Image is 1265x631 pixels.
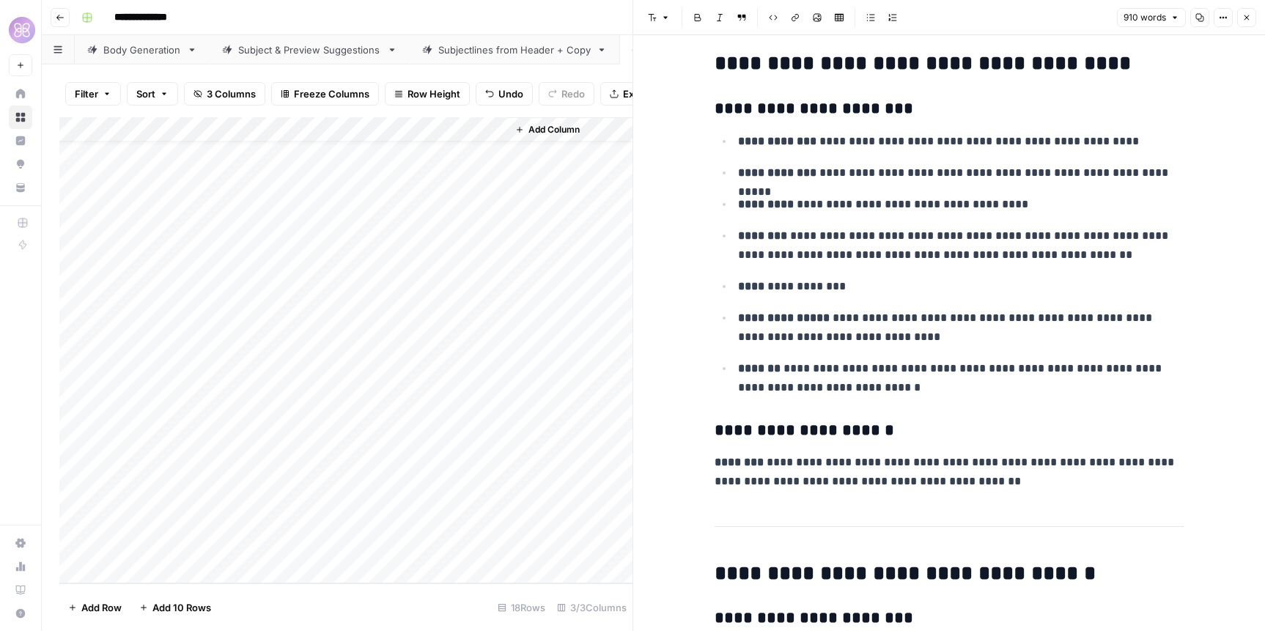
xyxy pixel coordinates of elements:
span: Sort [136,86,155,101]
a: Settings [9,531,32,555]
span: Undo [498,86,523,101]
button: Add Column [509,120,586,139]
button: Filter [65,82,121,106]
a: Learning Hub [9,578,32,602]
button: 3 Columns [184,82,265,106]
button: Freeze Columns [271,82,379,106]
span: Filter [75,86,98,101]
span: Add Column [528,123,580,136]
a: Suggestion from Instruction [619,35,805,64]
a: Opportunities [9,152,32,176]
button: Add Row [59,596,130,619]
span: Row Height [407,86,460,101]
button: Undo [476,82,533,106]
span: Add 10 Rows [152,600,211,615]
div: 18 Rows [492,596,551,619]
span: Freeze Columns [294,86,369,101]
div: Body Generation [103,43,181,57]
button: Workspace: HoneyLove [9,12,32,48]
a: Subject & Preview Suggestions [210,35,410,64]
a: Insights [9,129,32,152]
a: Your Data [9,176,32,199]
a: Subjectlines from Header + Copy [410,35,619,64]
img: HoneyLove Logo [9,17,35,43]
button: Sort [127,82,178,106]
a: Body Generation [75,35,210,64]
div: Subjectlines from Header + Copy [438,43,591,57]
a: Usage [9,555,32,578]
div: 3/3 Columns [551,596,632,619]
button: 910 words [1117,8,1186,27]
span: Add Row [81,600,122,615]
button: Help + Support [9,602,32,625]
span: 3 Columns [207,86,256,101]
button: Redo [539,82,594,106]
span: Redo [561,86,585,101]
div: Subject & Preview Suggestions [238,43,381,57]
a: Home [9,82,32,106]
span: 910 words [1124,11,1166,24]
button: Row Height [385,82,470,106]
button: Export CSV [600,82,685,106]
button: Add 10 Rows [130,596,220,619]
a: Browse [9,106,32,129]
span: Export CSV [623,86,675,101]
